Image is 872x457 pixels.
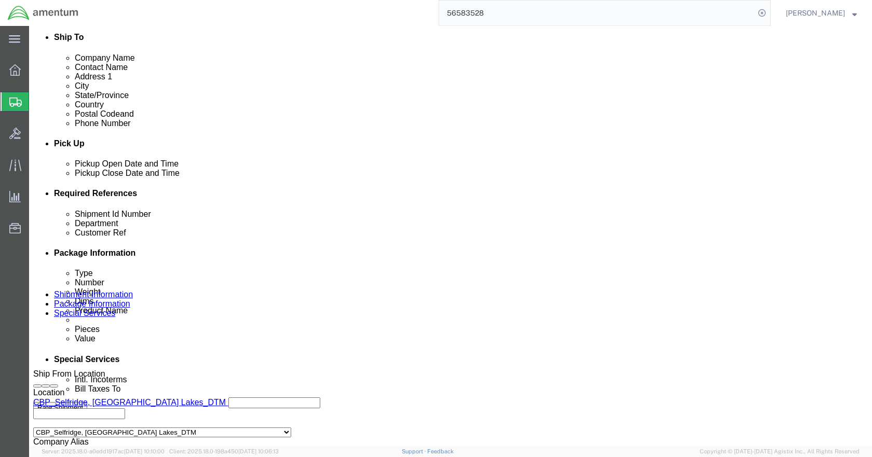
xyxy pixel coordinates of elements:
span: [DATE] 10:10:00 [124,448,165,454]
a: Support [402,448,428,454]
button: [PERSON_NAME] [785,7,857,19]
iframe: FS Legacy Container [29,26,872,446]
a: Feedback [427,448,454,454]
span: Server: 2025.18.0-a0edd1917ac [42,448,165,454]
span: Copyright © [DATE]-[DATE] Agistix Inc., All Rights Reserved [700,447,860,456]
span: Client: 2025.18.0-198a450 [169,448,279,454]
span: William Glazer [786,7,845,19]
span: [DATE] 10:06:13 [238,448,279,454]
img: logo [7,5,79,21]
input: Search for shipment number, reference number [439,1,755,25]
